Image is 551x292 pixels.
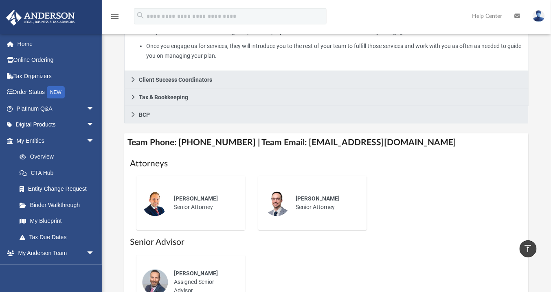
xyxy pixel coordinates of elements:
a: BCP [124,106,529,124]
a: Order StatusNEW [6,84,107,101]
a: Overview [11,149,107,165]
span: arrow_drop_down [86,100,103,117]
a: Tax Due Dates [11,229,107,245]
i: search [136,11,145,20]
img: thumbnail [264,190,290,216]
a: Digital Productsarrow_drop_down [6,117,107,133]
a: menu [110,15,120,21]
a: Platinum Q&Aarrow_drop_down [6,100,107,117]
i: menu [110,11,120,21]
img: User Pic [533,10,545,22]
a: Entity Change Request [11,181,107,197]
span: Client Success Coordinators [139,77,212,83]
span: Tax & Bookkeeping [139,94,188,100]
a: Client Success Coordinators [124,71,529,89]
a: Home [6,36,107,52]
span: [PERSON_NAME] [296,196,340,202]
a: My Blueprint [11,213,103,229]
span: BCP [139,112,150,118]
li: Once you engage us for services, they will introduce you to the rest of your team to fulfill thos... [146,41,522,61]
div: NEW [47,86,65,98]
a: CTA Hub [11,165,107,181]
a: vertical_align_top [520,240,537,257]
i: vertical_align_top [523,244,533,253]
h1: Senior Advisor [130,237,523,248]
div: Senior Attorney [168,189,239,218]
h1: Attorneys [130,158,523,170]
h4: Team Phone: [PHONE_NUMBER] | Team Email: [EMAIL_ADDRESS][DOMAIN_NAME] [124,133,529,152]
span: arrow_drop_down [86,133,103,149]
a: Tax Organizers [6,68,107,84]
a: Online Ordering [6,52,107,68]
span: [PERSON_NAME] [174,270,218,277]
span: arrow_drop_down [86,245,103,262]
a: Binder Walkthrough [11,197,107,213]
a: Tax & Bookkeeping [124,89,529,106]
img: thumbnail [142,190,168,216]
span: arrow_drop_down [86,117,103,133]
span: [PERSON_NAME] [174,196,218,202]
a: My Anderson Team [11,261,99,277]
a: My Entitiesarrow_drop_down [6,133,107,149]
img: Anderson Advisors Platinum Portal [4,10,77,26]
a: My Anderson Teamarrow_drop_down [6,245,103,261]
div: Senior Attorney [290,189,361,218]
